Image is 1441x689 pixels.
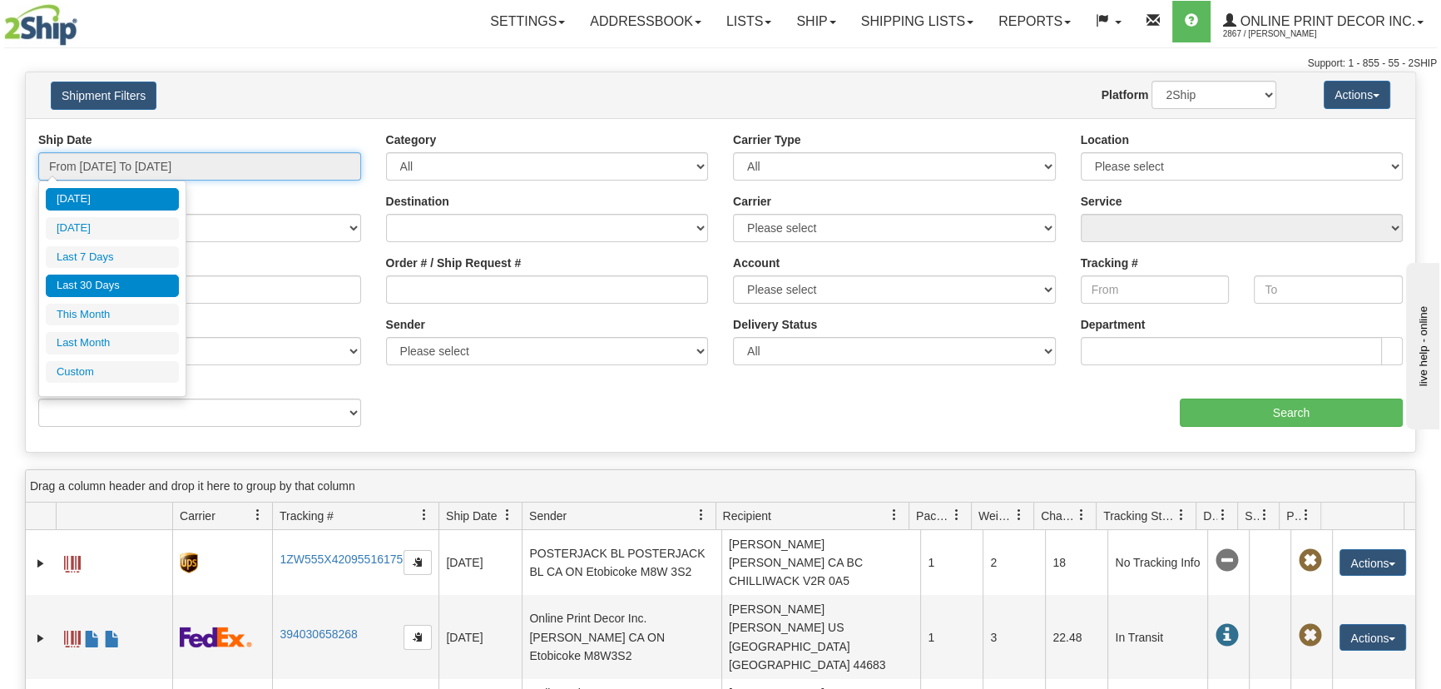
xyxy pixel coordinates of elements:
img: 2 - FedEx Express® [180,627,252,647]
li: This Month [46,304,179,326]
td: 22.48 [1045,595,1107,679]
a: Commercial Invoice [84,623,101,650]
td: POSTERJACK BL POSTERJACK BL CA ON Etobicoke M8W 3S2 [522,530,721,595]
a: 1ZW555X42095516175 [280,553,403,566]
span: Pickup Status [1286,508,1300,524]
span: Sender [529,508,567,524]
button: Copy to clipboard [404,550,432,575]
a: Reports [986,1,1083,42]
input: Search [1180,399,1403,427]
button: Actions [1339,624,1406,651]
a: Ship [784,1,848,42]
td: [DATE] [438,530,522,595]
label: Order # / Ship Request # [386,255,522,271]
button: Actions [1324,81,1390,109]
li: [DATE] [46,188,179,211]
input: From [1081,275,1230,304]
input: To [1254,275,1403,304]
a: Packages filter column settings [943,501,971,529]
button: Copy to clipboard [404,625,432,650]
a: Expand [32,630,49,647]
span: No Tracking Info [1215,549,1238,573]
a: Charge filter column settings [1067,501,1096,529]
span: Recipient [723,508,771,524]
label: Delivery Status [733,316,817,333]
li: [DATE] [46,217,179,240]
iframe: chat widget [1403,260,1439,429]
span: Pickup Not Assigned [1298,549,1321,573]
td: No Tracking Info [1107,530,1207,595]
span: Online Print Decor Inc. [1236,14,1415,28]
a: Carrier filter column settings [244,501,272,529]
span: Shipment Issues [1245,508,1259,524]
a: Label [64,623,81,650]
a: 394030658268 [280,627,357,641]
a: Recipient filter column settings [880,501,909,529]
span: Ship Date [446,508,497,524]
a: Expand [32,555,49,572]
a: Settings [478,1,577,42]
label: Ship Date [38,131,92,148]
a: Sender filter column settings [687,501,716,529]
span: Tracking # [280,508,334,524]
a: USMCA CO [104,623,121,650]
label: Destination [386,193,449,210]
button: Actions [1339,549,1406,576]
li: Last 30 Days [46,275,179,297]
div: grid grouping header [26,470,1415,503]
label: Account [733,255,780,271]
label: Platform [1102,87,1149,103]
td: 1 [920,595,983,679]
span: Carrier [180,508,215,524]
button: Shipment Filters [51,82,156,110]
span: Packages [916,508,951,524]
a: Shipping lists [849,1,986,42]
a: Tracking # filter column settings [410,501,438,529]
span: Tracking Status [1103,508,1176,524]
span: Pickup Not Assigned [1298,624,1321,647]
div: live help - online [12,14,154,27]
span: In Transit [1215,624,1238,647]
td: [DATE] [438,595,522,679]
td: 2 [983,530,1045,595]
span: Charge [1041,508,1076,524]
label: Department [1081,316,1146,333]
label: Service [1081,193,1122,210]
td: [PERSON_NAME] [PERSON_NAME] CA BC CHILLIWACK V2R 0A5 [721,530,921,595]
a: Label [64,548,81,575]
td: [PERSON_NAME] [PERSON_NAME] US [GEOGRAPHIC_DATA] [GEOGRAPHIC_DATA] 44683 [721,595,921,679]
span: Delivery Status [1203,508,1217,524]
span: Weight [978,508,1013,524]
a: Ship Date filter column settings [493,501,522,529]
td: 1 [920,530,983,595]
td: In Transit [1107,595,1207,679]
span: 2867 / [PERSON_NAME] [1223,26,1348,42]
label: Carrier [733,193,771,210]
a: Delivery Status filter column settings [1209,501,1237,529]
td: 18 [1045,530,1107,595]
label: Tracking # [1081,255,1138,271]
li: Last Month [46,332,179,354]
div: Support: 1 - 855 - 55 - 2SHIP [4,57,1437,71]
img: logo2867.jpg [4,4,77,46]
a: Online Print Decor Inc. 2867 / [PERSON_NAME] [1211,1,1436,42]
li: Last 7 Days [46,246,179,269]
a: Shipment Issues filter column settings [1250,501,1279,529]
label: Carrier Type [733,131,800,148]
label: Category [386,131,437,148]
a: Weight filter column settings [1005,501,1033,529]
label: Sender [386,316,425,333]
td: Online Print Decor Inc. [PERSON_NAME] CA ON Etobicoke M8W3S2 [522,595,721,679]
a: Pickup Status filter column settings [1292,501,1320,529]
td: 3 [983,595,1045,679]
a: Addressbook [577,1,714,42]
a: Tracking Status filter column settings [1167,501,1196,529]
label: Location [1081,131,1129,148]
li: Custom [46,361,179,384]
img: 8 - UPS [180,553,197,573]
a: Lists [714,1,784,42]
